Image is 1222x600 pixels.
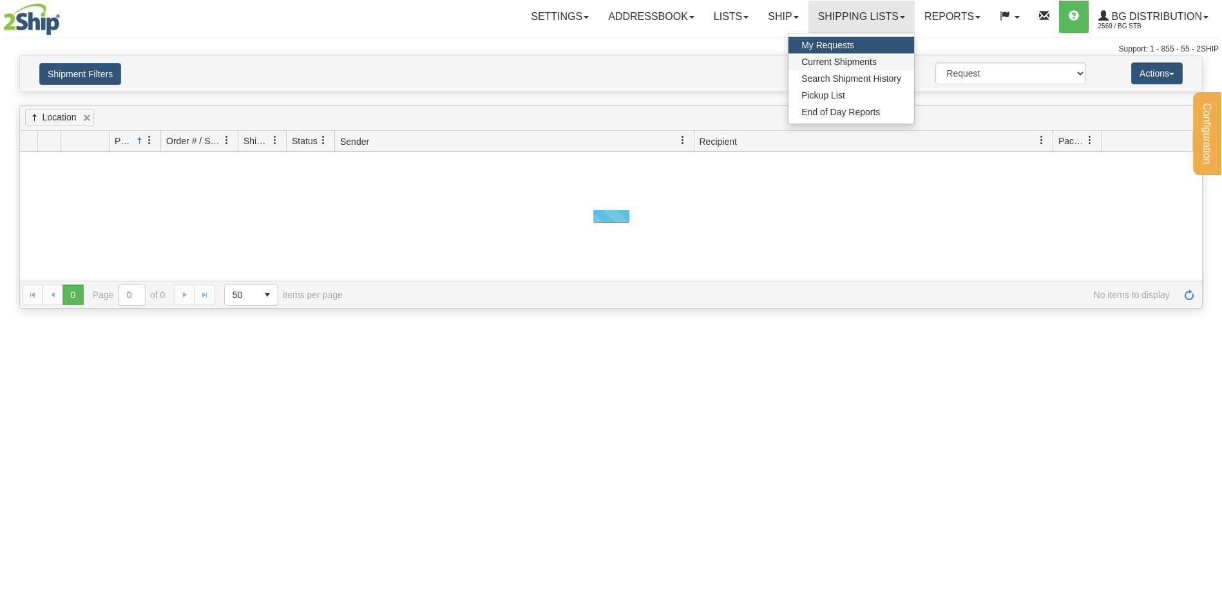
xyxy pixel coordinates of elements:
[1098,20,1195,33] span: 2569 / BG STB
[20,106,1202,131] div: grid grouping header
[598,1,704,33] a: Addressbook
[3,44,1219,55] div: Support: 1 - 855 - 55 - 2SHIP
[115,135,135,147] span: Position
[1058,135,1085,147] span: Packages
[292,135,318,147] span: Status
[521,1,598,33] a: Settings
[1109,11,1202,22] span: BG Distribution
[1193,92,1221,175] button: Configuration
[788,53,914,70] a: Current Shipments
[224,284,343,306] span: items per page
[361,290,1170,300] span: No items to display
[915,1,990,33] a: Reports
[30,113,40,123] span: (sorted ascending)
[788,70,914,87] a: Search Shipment History
[801,40,854,50] span: My Requests
[808,1,915,33] a: Shipping lists
[1179,285,1199,305] a: Refresh
[758,1,808,33] a: Ship
[801,107,880,117] span: End of Day Reports
[788,37,914,53] a: My Requests
[801,73,901,84] span: Search Shipment History
[224,284,278,306] span: Page sizes drop down
[340,131,683,151] a: Sender
[39,63,121,85] button: Shipment Filters
[138,129,160,151] a: Position filter column settings
[3,3,60,35] img: logo2569.jpg
[166,135,222,147] span: Order # / Ship Request #
[788,87,914,104] a: Pickup List
[700,131,1043,151] a: Recipient
[243,135,271,147] span: Ship Request
[1031,129,1053,151] a: Recipient filter column settings
[257,285,278,305] span: select
[62,285,83,305] span: Page 0
[1131,62,1183,84] button: Actions
[1079,129,1101,151] a: Packages filter column settings
[801,90,845,100] span: Pickup List
[233,288,249,301] span: 50
[788,104,914,120] a: End of Day Reports
[1192,234,1221,366] iframe: chat widget
[704,1,758,33] a: Lists
[264,129,286,151] a: Ship Request filter column settings
[82,113,92,123] a: Remove grouping by Location field
[93,284,166,306] span: Page of 0
[1089,1,1218,33] a: BG Distribution 2569 / BG STB
[30,111,77,124] a: Location
[672,129,694,151] a: Sender filter column settings
[216,129,238,151] a: Order # / Ship Request # filter column settings
[801,57,877,67] span: Current Shipments
[312,129,334,151] a: Status filter column settings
